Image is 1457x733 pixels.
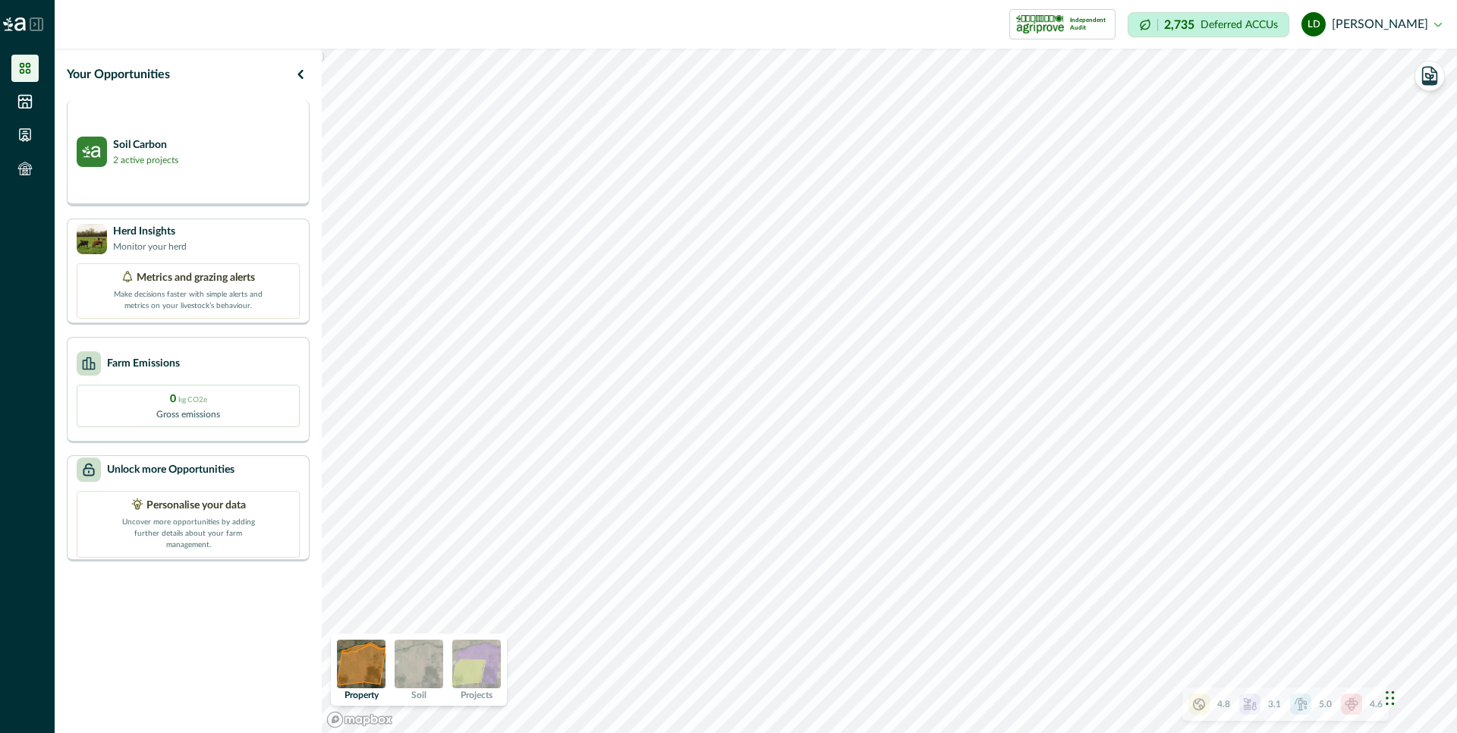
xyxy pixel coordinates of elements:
[67,65,170,83] p: Your Opportunities
[137,270,255,286] p: Metrics and grazing alerts
[1070,17,1109,32] p: Independent Audit
[112,514,264,551] p: Uncover more opportunities by adding further details about your farm management.
[1268,697,1281,711] p: 3.1
[156,407,220,421] p: Gross emissions
[1301,6,1442,42] button: leonie doran[PERSON_NAME]
[1381,660,1457,733] iframe: Chat Widget
[113,240,187,253] p: Monitor your herd
[395,640,443,688] img: soil preview
[461,691,492,700] p: Projects
[178,396,207,404] span: kg CO2e
[1201,19,1278,30] p: Deferred ACCUs
[411,691,426,700] p: Soil
[1370,697,1383,711] p: 4.6
[107,356,180,372] p: Farm Emissions
[1016,12,1064,36] img: certification logo
[3,17,26,31] img: Logo
[1217,697,1230,711] p: 4.8
[113,137,178,153] p: Soil Carbon
[1164,19,1194,31] p: 2,735
[345,691,379,700] p: Property
[113,153,178,167] p: 2 active projects
[1386,675,1395,721] div: Drag
[337,640,385,688] img: property preview
[326,711,393,728] a: Mapbox logo
[107,462,234,478] p: Unlock more Opportunities
[112,286,264,312] p: Make decisions faster with simple alerts and metrics on your livestock’s behaviour.
[170,392,207,407] p: 0
[146,498,246,514] p: Personalise your data
[1319,697,1332,711] p: 5.0
[113,224,187,240] p: Herd Insights
[452,640,501,688] img: projects preview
